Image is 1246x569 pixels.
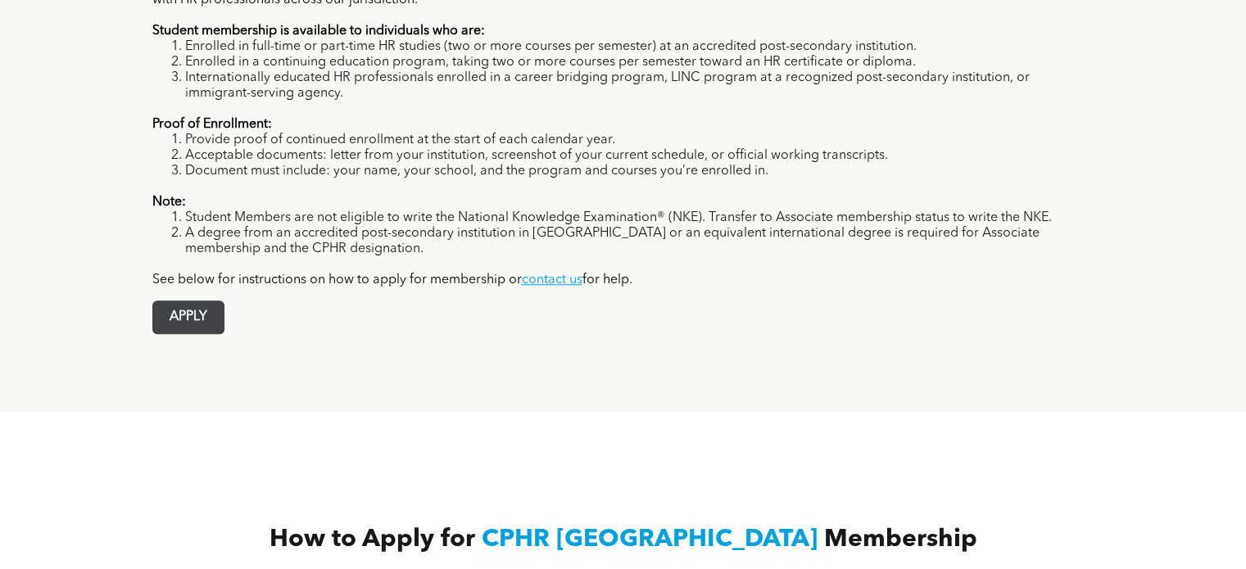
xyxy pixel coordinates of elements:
li: Acceptable documents: letter from your institution, screenshot of your current schedule, or offic... [185,148,1094,164]
li: Student Members are not eligible to write the National Knowledge Examination® (NKE). Transfer to ... [185,210,1094,226]
li: Provide proof of continued enrollment at the start of each calendar year. [185,133,1094,148]
li: Internationally educated HR professionals enrolled in a career bridging program, LINC program at ... [185,70,1094,102]
span: How to Apply for [270,527,475,552]
strong: Proof of Enrollment: [152,118,272,131]
strong: Student membership is available to individuals who are: [152,25,485,38]
a: contact us [522,273,582,287]
li: Enrolled in a continuing education program, taking two or more courses per semester toward an HR ... [185,55,1094,70]
span: APPLY [153,301,224,333]
li: Document must include: your name, your school, and the program and courses you’re enrolled in. [185,164,1094,179]
li: Enrolled in full-time or part-time HR studies (two or more courses per semester) at an accredited... [185,39,1094,55]
strong: Note: [152,196,186,209]
a: APPLY [152,300,224,334]
li: A degree from an accredited post-secondary institution in [GEOGRAPHIC_DATA] or an equivalent inte... [185,226,1094,257]
p: See below for instructions on how to apply for membership or for help. [152,273,1094,288]
span: Membership [824,527,977,552]
span: CPHR [GEOGRAPHIC_DATA] [482,527,818,552]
